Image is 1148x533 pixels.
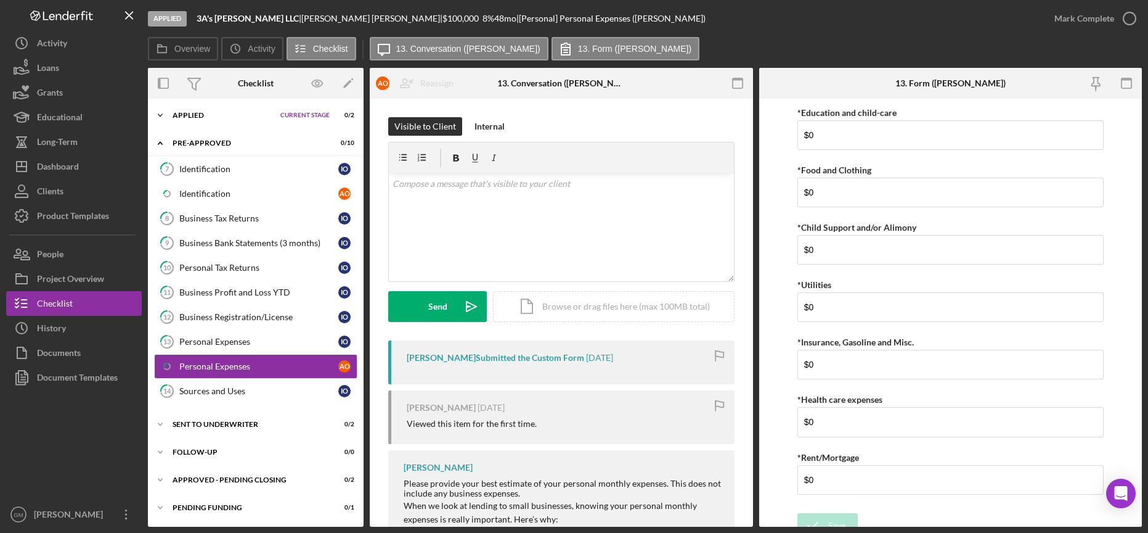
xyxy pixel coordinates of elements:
a: 14Sources and UsesIO [154,379,357,403]
div: Grants [37,80,63,108]
div: Activity [37,31,67,59]
button: Long-Term [6,130,142,154]
div: 13. Form ([PERSON_NAME]) [895,78,1006,88]
label: Overview [174,44,210,54]
a: Dashboard [6,154,142,179]
tspan: 7 [165,165,169,173]
label: *Insurance, Gasoline and Misc. [797,337,914,347]
button: Project Overview [6,266,142,291]
div: 0 / 1 [332,504,354,511]
tspan: 12 [163,313,171,321]
div: Identification [179,189,338,199]
a: 11Business Profit and Loss YTDIO [154,280,357,305]
a: Grants [6,80,142,105]
div: 13. Conversation ([PERSON_NAME]) [497,78,625,88]
div: Checklist [37,291,73,319]
span: Current Stage [280,112,330,119]
div: Personal Expenses [179,362,338,371]
label: 13. Conversation ([PERSON_NAME]) [396,44,540,54]
button: GM[PERSON_NAME] [6,502,142,527]
div: Sources and Uses [179,386,338,396]
label: *Rent/Mortgage [797,452,859,463]
button: Product Templates [6,204,142,228]
div: Internal [474,117,505,136]
button: AOReassign [370,71,466,96]
tspan: 11 [163,288,171,296]
div: [PERSON_NAME] [31,502,111,530]
div: Follow-Up [173,448,324,456]
div: Please provide your best estimate of your personal monthly expenses. This does not include any bu... [404,479,722,498]
div: Project Overview [37,266,104,294]
div: Checklist [238,78,274,88]
label: *Education and child-care [797,107,897,118]
a: Clients [6,179,142,204]
b: 3A's [PERSON_NAME] LLC [197,13,299,23]
div: Viewed this item for the first time. [407,419,537,429]
label: 13. Form ([PERSON_NAME]) [578,44,691,54]
div: | [197,14,301,23]
div: Send [428,291,447,322]
button: Activity [221,37,283,60]
a: 13Personal ExpensesIO [154,329,357,354]
div: History [37,316,66,344]
button: Mark Complete [1042,6,1142,31]
div: Educational [37,105,83,133]
button: Loans [6,56,142,80]
div: Identification [179,164,338,174]
div: Business Tax Returns [179,213,338,223]
div: Document Templates [37,365,118,393]
label: *Utilities [797,279,831,290]
div: [PERSON_NAME] [407,403,476,413]
button: Document Templates [6,365,142,390]
a: 8Business Tax ReturnsIO [154,206,357,231]
div: 0 / 2 [332,112,354,119]
div: I O [338,311,351,323]
label: Activity [248,44,275,54]
div: Applied [148,11,187,27]
div: I O [338,286,351,299]
div: Open Intercom Messenger [1106,479,1136,508]
button: 13. Conversation ([PERSON_NAME]) [370,37,548,60]
div: Reassign [420,71,454,96]
a: 12Business Registration/LicenseIO [154,305,357,329]
button: Activity [6,31,142,56]
div: Business Bank Statements (3 months) [179,238,338,248]
span: $100,000 [442,13,479,23]
text: GM [14,511,23,518]
div: Pre-Approved [173,139,324,147]
div: [PERSON_NAME] [PERSON_NAME] | [301,14,442,23]
button: Documents [6,341,142,365]
div: I O [338,212,351,225]
div: Dashboard [37,154,79,182]
div: Sent to Underwriter [173,421,324,428]
div: Mark Complete [1054,6,1114,31]
button: People [6,242,142,266]
div: Business Profit and Loss YTD [179,287,338,297]
button: Overview [148,37,218,60]
div: Loans [37,56,59,83]
div: Visible to Client [394,117,456,136]
tspan: 9 [165,239,169,247]
tspan: 8 [165,214,169,222]
a: Personal ExpensesAO [154,354,357,379]
label: *Food and Clothing [797,165,871,175]
button: Internal [468,117,511,136]
div: Personal Tax Returns [179,263,338,273]
div: Business Registration/License [179,312,338,322]
div: 0 / 2 [332,476,354,484]
label: *Health care expenses [797,394,882,405]
a: IdentificationAO [154,181,357,206]
div: A O [376,76,389,90]
div: 48 mo [494,14,516,23]
label: Checklist [313,44,348,54]
a: 9Business Bank Statements (3 months)IO [154,231,357,255]
button: Checklist [6,291,142,316]
a: History [6,316,142,341]
button: Checklist [287,37,356,60]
